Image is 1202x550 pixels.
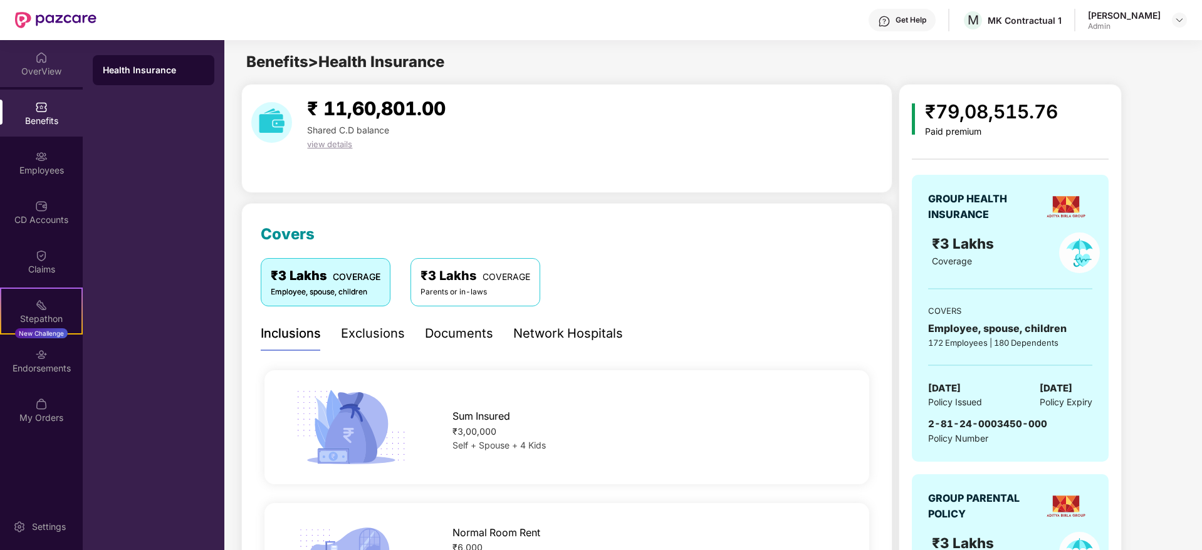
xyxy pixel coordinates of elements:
span: M [968,13,979,28]
div: Documents [425,324,493,343]
img: svg+xml;base64,PHN2ZyBpZD0iQ2xhaW0iIHhtbG5zPSJodHRwOi8vd3d3LnczLm9yZy8yMDAwL3N2ZyIgd2lkdGg9IjIwIi... [35,249,48,262]
div: ₹3,00,000 [452,425,842,438]
span: ₹ 11,60,801.00 [307,97,446,120]
span: Coverage [932,256,972,266]
div: Stepathon [1,313,81,325]
div: Employee, spouse, children [271,286,380,298]
div: Exclusions [341,324,405,343]
img: New Pazcare Logo [15,12,97,28]
div: 172 Employees | 180 Dependents [928,336,1092,349]
img: insurerLogo [1044,484,1088,528]
img: svg+xml;base64,PHN2ZyB4bWxucz0iaHR0cDovL3d3dy53My5vcmcvMjAwMC9zdmciIHdpZHRoPSIyMSIgaGVpZ2h0PSIyMC... [35,299,48,311]
img: svg+xml;base64,PHN2ZyBpZD0iQ0RfQWNjb3VudHMiIGRhdGEtbmFtZT0iQ0QgQWNjb3VudHMiIHhtbG5zPSJodHRwOi8vd3... [35,200,48,212]
span: Benefits > Health Insurance [246,53,444,71]
span: COVERAGE [483,271,530,282]
div: Inclusions [261,324,321,343]
img: svg+xml;base64,PHN2ZyBpZD0iRW5kb3JzZW1lbnRzIiB4bWxucz0iaHR0cDovL3d3dy53My5vcmcvMjAwMC9zdmciIHdpZH... [35,348,48,361]
span: [DATE] [1040,381,1072,396]
span: Normal Room Rent [452,525,540,541]
img: svg+xml;base64,PHN2ZyBpZD0iRW1wbG95ZWVzIiB4bWxucz0iaHR0cDovL3d3dy53My5vcmcvMjAwMC9zdmciIHdpZHRoPS... [35,150,48,163]
span: ₹3 Lakhs [932,235,998,252]
div: Settings [28,521,70,533]
div: ₹3 Lakhs [271,266,380,286]
img: icon [291,386,410,469]
span: Policy Expiry [1040,395,1092,409]
span: view details [307,139,352,149]
div: GROUP PARENTAL POLICY [928,490,1038,522]
img: svg+xml;base64,PHN2ZyBpZD0iRHJvcGRvd24tMzJ4MzIiIHhtbG5zPSJodHRwOi8vd3d3LnczLm9yZy8yMDAwL3N2ZyIgd2... [1174,15,1184,25]
div: COVERS [928,304,1092,317]
img: svg+xml;base64,PHN2ZyBpZD0iSG9tZSIgeG1sbnM9Imh0dHA6Ly93d3cudzMub3JnLzIwMDAvc3ZnIiB3aWR0aD0iMjAiIG... [35,51,48,64]
div: Parents or in-laws [421,286,530,298]
div: Health Insurance [103,64,204,76]
span: Covers [261,225,315,243]
span: [DATE] [928,381,961,396]
div: GROUP HEALTH INSURANCE [928,191,1038,222]
div: Get Help [896,15,926,25]
div: Network Hospitals [513,324,623,343]
span: Policy Issued [928,395,982,409]
img: icon [912,103,915,135]
img: svg+xml;base64,PHN2ZyBpZD0iTXlfT3JkZXJzIiBkYXRhLW5hbWU9Ik15IE9yZGVycyIgeG1sbnM9Imh0dHA6Ly93d3cudz... [35,398,48,410]
img: svg+xml;base64,PHN2ZyBpZD0iSGVscC0zMngzMiIgeG1sbnM9Imh0dHA6Ly93d3cudzMub3JnLzIwMDAvc3ZnIiB3aWR0aD... [878,15,891,28]
div: ₹3 Lakhs [421,266,530,286]
img: download [251,102,292,143]
img: insurerLogo [1044,185,1088,229]
div: Admin [1088,21,1161,31]
div: Employee, spouse, children [928,321,1092,336]
div: [PERSON_NAME] [1088,9,1161,21]
span: COVERAGE [333,271,380,282]
span: Sum Insured [452,408,510,424]
img: svg+xml;base64,PHN2ZyBpZD0iQmVuZWZpdHMiIHhtbG5zPSJodHRwOi8vd3d3LnczLm9yZy8yMDAwL3N2ZyIgd2lkdGg9Ij... [35,101,48,113]
div: New Challenge [15,328,68,338]
div: MK Contractual 1 [988,14,1062,26]
span: Self + Spouse + 4 Kids [452,440,546,450]
span: 2-81-24-0003450-000 [928,418,1047,430]
div: ₹79,08,515.76 [925,97,1058,127]
img: policyIcon [1059,232,1100,273]
div: Paid premium [925,127,1058,137]
span: Policy Number [928,433,988,444]
span: Shared C.D balance [307,125,389,135]
img: svg+xml;base64,PHN2ZyBpZD0iU2V0dGluZy0yMHgyMCIgeG1sbnM9Imh0dHA6Ly93d3cudzMub3JnLzIwMDAvc3ZnIiB3aW... [13,521,26,533]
